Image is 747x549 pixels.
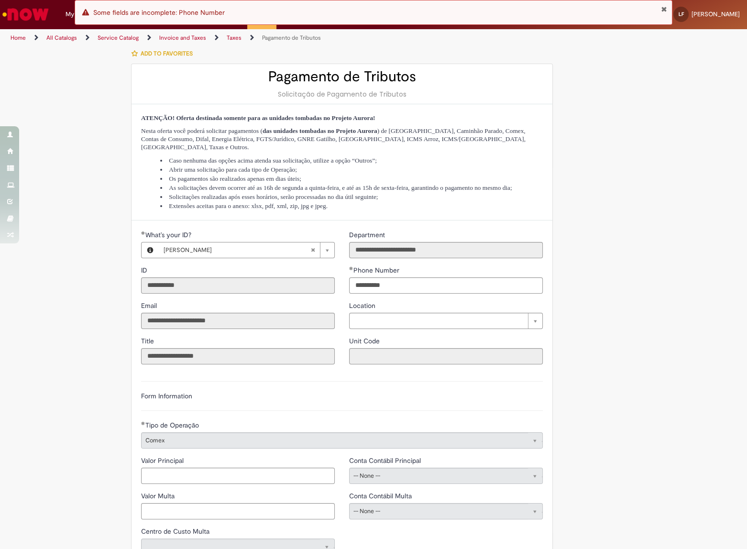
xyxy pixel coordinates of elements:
a: Invoice and Taxes [159,34,206,42]
input: Unit Code [349,348,543,364]
label: Form Information [141,392,192,400]
ul: Page breadcrumbs [7,29,491,47]
input: Valor Multa [141,503,335,519]
span: As solicitações devem ocorrer até as 16h de segunda a quinta-feira, e até as 15h de sexta-feira, ... [169,184,512,191]
label: Read only - Email [141,301,159,310]
span: Nesta oferta você poderá solicitar pagamentos ( ) de [GEOGRAPHIC_DATA], Caminhão Parado, Comex, C... [141,127,526,151]
label: Read only - ID [141,265,149,275]
span: Os pagamentos são realizados apenas em dias úteis; [169,175,301,182]
span: Location [349,301,377,310]
button: Close Notification [661,5,667,13]
span: Read only - Title [141,337,156,345]
span: Read only - Conta Contábil Multa [349,492,414,500]
span: -- None -- [353,504,523,519]
span: Valor Multa [141,492,176,500]
input: ID [141,277,335,294]
label: Read only - Department [349,230,387,240]
a: Taxes [227,34,242,42]
label: Read only - Tipo de Operação [141,420,201,430]
a: Pagamento de Tributos [262,34,321,42]
span: Required Filled [349,266,353,270]
label: Read only - Unit Code [349,336,382,346]
span: LF [679,11,684,17]
a: Clear field Location [349,313,543,329]
input: Valor Principal [141,468,335,484]
span: Caso nenhuma das opções acima atenda sua solicitação, utilize a opção “Outros”; [169,157,377,164]
img: ServiceNow [1,5,50,24]
input: Email [141,313,335,329]
button: What's your ID?, Preview this record Leonardo Fazan [142,242,159,258]
span: Read only - ID [141,266,149,274]
label: Read only - Conta Contábil Multa [349,491,414,501]
label: Read only - Conta Contábil Principal [349,456,423,465]
a: All Catalogs [46,34,77,42]
span: Read only - Tipo de Operação [145,421,201,429]
span: Solicitações realizadas após esses horários, serão processadas no dia útil seguinte; [169,193,378,200]
span: Centro de Custo Multa [141,527,211,536]
strong: das unidades tombadas no Projeto Aurora [263,127,377,134]
span: Required Filled [141,421,145,425]
span: Extensões aceitas para o anexo: xlsx, pdf, xml, zip, jpg e jpeg. [169,202,328,209]
span: Add to favorites [141,50,193,57]
label: Read only - Title [141,336,156,346]
span: Abrir uma solicitação para cada tipo de Operação; [169,166,297,173]
span: ATENÇÃO! Oferta destinada somente para as unidades tombadas no Projeto Aurora! [141,114,375,121]
span: Required - What's your ID? [145,231,193,239]
input: Title [141,348,335,364]
a: Service Catalog [98,34,139,42]
span: -- None -- [353,468,523,483]
span: Some fields are incomplete: Phone Number [93,8,225,17]
span: Comex [145,433,523,448]
input: Department [349,242,543,258]
a: [PERSON_NAME]Clear field What's your ID? [159,242,334,258]
span: Valor Principal [141,456,186,465]
button: Add to favorites [131,44,198,64]
a: Home [11,34,26,42]
label: Read only - Centro de Custo Multa [141,527,211,536]
span: Read only - Department [349,231,387,239]
h2: Pagamento de Tributos [141,69,543,85]
span: Phone Number [353,266,401,274]
span: [PERSON_NAME] [164,242,310,258]
span: [PERSON_NAME] [692,10,740,18]
div: Solicitação de Pagamento de Tributos [141,89,543,99]
input: Phone Number [349,277,543,294]
span: Read only - Unit Code [349,337,382,345]
abbr: Clear field What's your ID? [306,242,320,258]
span: Required Filled [141,231,145,235]
span: My Requests [66,10,102,19]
